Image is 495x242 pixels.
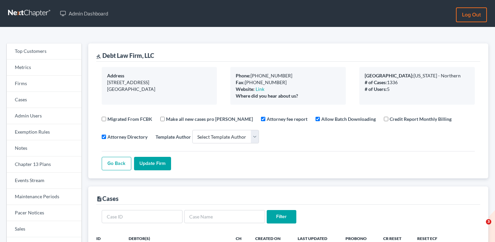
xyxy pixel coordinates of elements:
[107,86,212,93] div: [GEOGRAPHIC_DATA]
[102,157,131,170] a: Go Back
[166,115,253,123] label: Make all new cases pro [PERSON_NAME]
[7,205,81,221] a: Pacer Notices
[184,210,265,223] input: Case Name
[472,219,488,235] iframe: Intercom live chat
[107,115,152,123] label: Migrated From FCBK
[7,140,81,157] a: Notes
[236,93,298,99] b: Where did you hear about us?
[7,124,81,140] a: Exemption Rules
[107,133,147,140] label: Attorney Directory
[7,43,81,60] a: Top Customers
[365,79,469,86] div: 1336
[7,221,81,237] a: Sales
[96,196,102,202] i: description
[7,108,81,124] a: Admin Users
[365,86,387,92] b: # of Users:
[365,72,469,79] div: [US_STATE] - Northern
[456,7,487,22] a: Log out
[486,219,491,224] span: 3
[57,7,111,20] a: Admin Dashboard
[107,73,124,78] b: Address
[7,92,81,108] a: Cases
[96,51,154,60] div: Debt Law Firm, LLC
[365,79,387,85] b: # of Cases:
[365,86,469,93] div: 5
[96,54,101,59] i: gavel
[236,86,255,92] b: Website:
[7,76,81,92] a: Firms
[365,73,414,78] b: [GEOGRAPHIC_DATA]:
[7,189,81,205] a: Maintenance Periods
[134,157,171,170] input: Update Firm
[107,79,212,86] div: [STREET_ADDRESS]
[267,210,296,223] input: Filter
[236,73,251,78] b: Phone:
[102,210,183,223] input: Case ID
[390,115,452,123] label: Credit Report Monthly Billing
[156,133,191,140] label: Template Author
[7,173,81,189] a: Events Stream
[236,79,340,86] div: [PHONE_NUMBER]
[7,157,81,173] a: Chapter 13 Plans
[267,115,307,123] label: Attorney fee report
[96,195,119,203] div: Cases
[7,60,81,76] a: Metrics
[236,72,340,79] div: [PHONE_NUMBER]
[236,79,245,85] b: Fax:
[256,86,264,92] a: Link
[321,115,376,123] label: Allow Batch Downloading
